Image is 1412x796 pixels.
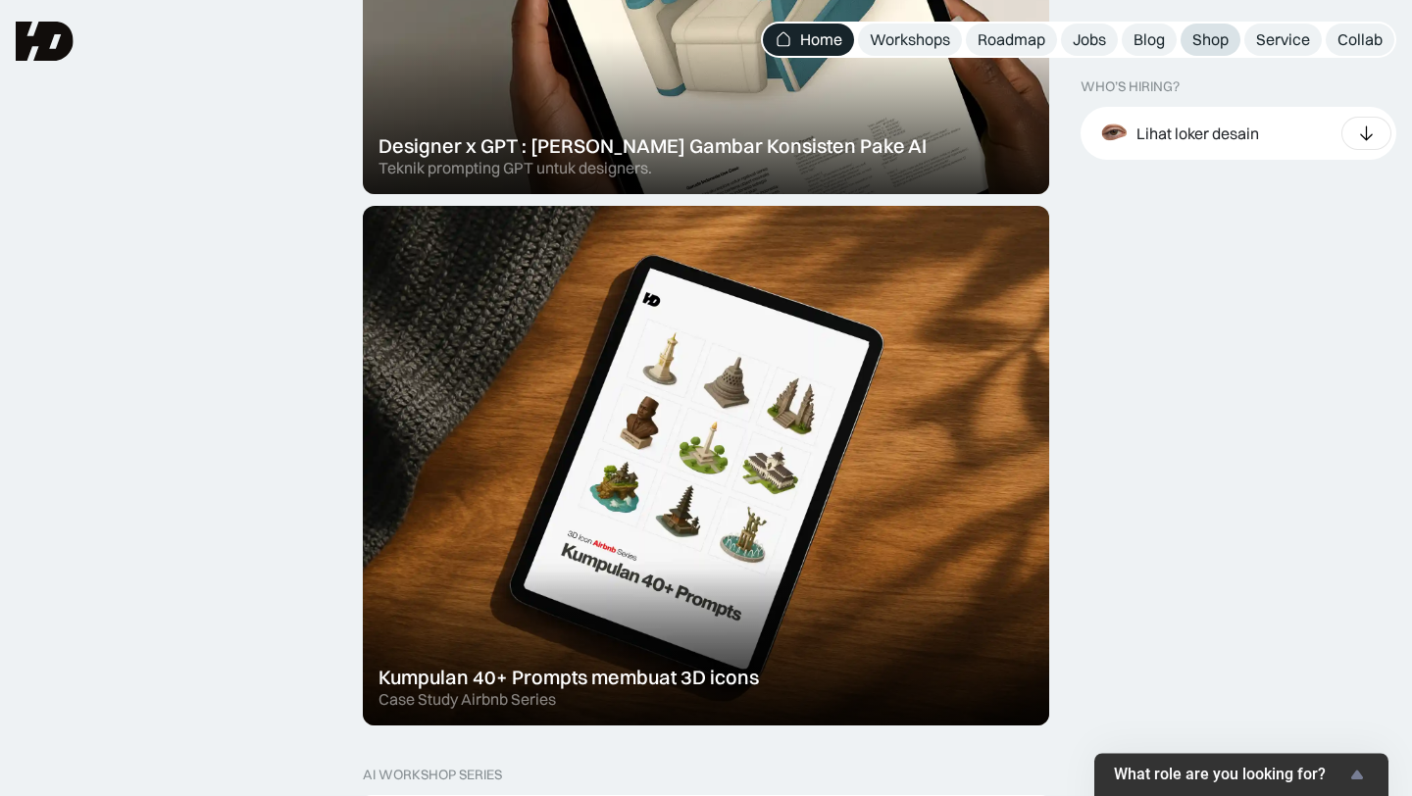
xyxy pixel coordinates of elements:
button: Show survey - What role are you looking for? [1114,763,1369,786]
div: Collab [1337,29,1383,50]
div: Workshops [870,29,950,50]
a: Collab [1326,24,1394,56]
div: WHO’S HIRING? [1081,78,1180,95]
a: Shop [1181,24,1240,56]
div: Lihat loker desain [1136,123,1259,143]
a: Jobs [1061,24,1118,56]
a: Service [1244,24,1322,56]
div: Roadmap [978,29,1045,50]
div: Blog [1134,29,1165,50]
a: Kumpulan 40+ Prompts membuat 3D iconsCase Study Airbnb Series [363,206,1049,725]
span: What role are you looking for? [1114,766,1345,784]
a: Blog [1122,24,1177,56]
a: Workshops [858,24,962,56]
a: Roadmap [966,24,1057,56]
a: Home [763,24,854,56]
div: Shop [1192,29,1229,50]
div: Service [1256,29,1310,50]
div: Home [800,29,842,50]
div: Jobs [1073,29,1106,50]
div: AI Workshop Series [363,767,502,783]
